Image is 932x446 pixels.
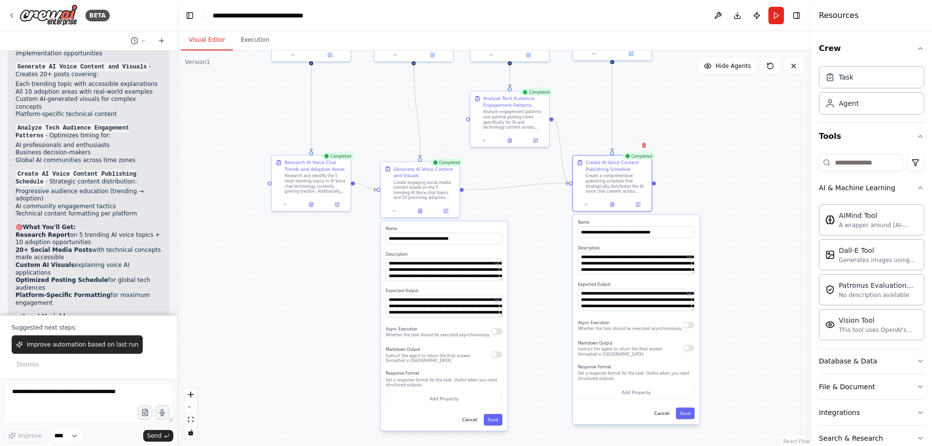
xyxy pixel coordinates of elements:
button: Open in side panel [525,137,547,145]
button: Open in editor [685,290,693,297]
div: Analyze Tech Audience Engagement Patterns [483,96,545,108]
button: Hide Agents [698,58,757,74]
g: Edge from 6d56eb4e-ada4-4c76-b558-0ca9a0f08993 to 3d00ec39-2c49-4ce4-bb29-c2b89b9378c8 [411,65,423,158]
li: AI professionals and enthusiasts [16,142,162,149]
div: React Flow controls [184,388,197,439]
div: Database & Data [819,356,877,366]
li: with technical concepts made accessible [16,247,162,262]
button: Add Property [578,385,695,400]
button: Improve [4,429,46,442]
label: Response Format [578,364,695,370]
div: Research AI Voice Chat Trends and Adoption Areas [284,159,347,172]
label: Name [386,226,502,231]
li: Each trending topic with accessible explanations [16,81,162,88]
button: Open in side panel [613,50,649,58]
button: Open in side panel [510,51,547,59]
button: View output [406,207,433,215]
li: Custom AI-generated visuals for complex concepts [16,96,162,111]
button: Add Property [386,392,502,406]
button: Dismiss [12,358,44,371]
button: Open in side panel [415,51,451,59]
div: AI & Machine Learning [819,200,924,348]
div: Research and identify the 5 most trending topics in AI Voice chat technology currently gaining tr... [284,173,347,194]
div: Create AI Voice Content Publishing Schedule [585,159,648,172]
p: Instruct the agent to return the final answer formatted in [GEOGRAPHIC_DATA] [386,353,491,363]
img: AIMindTool [825,215,835,225]
img: VisionTool [825,320,835,330]
button: Delete node [638,139,650,151]
p: Set a response format for the task. Useful when you need structured outputs. [386,378,502,388]
code: Generate AI Voice Content and Visuals [16,63,149,71]
label: Name [578,220,695,225]
li: Platform-specific technical content [16,111,162,118]
p: - Strategic content distribution: [16,170,162,186]
li: Global AI communities across time zones [16,157,162,165]
button: Open in editor [493,296,501,304]
button: Cancel [458,414,481,426]
li: AI community engagement tactics [16,203,162,211]
span: Send [147,432,162,440]
button: Save [676,408,695,419]
img: Logo [19,4,78,26]
button: Switch to previous chat [127,35,150,47]
span: Improve [18,432,42,440]
div: Task [839,72,853,82]
div: Generate AI Voice Content and Visuals [394,166,456,179]
div: CompletedGenerate AI Voice Content and VisualsCreate engaging social media content based on the 5... [380,161,460,218]
div: CompletedResearch AI Voice Chat Trends and Adoption AreasResearch and identify the 5 most trendin... [271,155,351,212]
span: Markdown Output [386,347,420,352]
div: A wrapper around [AI-Minds]([URL][DOMAIN_NAME]). Useful for when you need answers to questions fr... [839,221,918,229]
li: explaining voice AI applications [16,262,162,277]
button: fit view [184,413,197,426]
img: PatronusEvalTool [825,285,835,295]
div: Agent [839,99,859,108]
button: Crew [819,35,924,62]
span: Markdown Output [578,341,613,346]
div: Patronus Evaluation Tool [839,281,918,290]
div: Dall-E Tool [839,246,918,255]
button: Click to speak your automation idea [155,405,169,420]
button: Visual Editor [181,30,233,50]
h2: 🎯 [16,224,162,231]
div: Create engaging social media content based on the 5 trending AI Voice chat topics and 10 promisin... [394,180,456,200]
span: Hide Agents [716,62,751,70]
li: Technical content formatting per platform [16,210,162,218]
p: Set a response format for the task. Useful when you need structured outputs. [578,371,695,381]
p: Suggested next steps: [12,324,166,331]
nav: breadcrumb [213,11,322,20]
label: Response Format [386,371,502,377]
p: - Creates 20+ posts covering: [16,63,162,79]
g: Edge from ef10902c-ccc1-4e09-abb3-ad364d0b44d4 to 1c78dbe8-26b5-4b47-9c5f-89af917e10c2 [507,65,513,87]
label: Description [386,252,502,257]
button: View output [496,137,523,145]
div: Analyze engagement patterns and optimal posting times specifically for AI and technology content ... [483,110,545,130]
g: Edge from 23a927b7-2e3c-406f-b848-1c6b6e627140 to 28d2cc59-aa9f-48f6-a8af-1a5841013e45 [308,65,314,151]
p: Whether the task should be executed asynchronously. [578,326,682,331]
label: Expected Output [386,288,502,294]
button: Database & Data [819,348,924,374]
li: on 5 trending AI voice topics + 10 adoption opportunities [16,231,162,247]
div: Completed [520,88,552,96]
span: Async Execution [386,327,417,331]
img: DallETool [825,250,835,260]
h2: 📊 [16,313,162,321]
strong: Platform-Specific Formatting [16,292,111,298]
strong: What You'll Get: [23,224,76,231]
button: AI & Machine Learning [819,175,924,200]
button: Open in side panel [627,201,649,209]
button: Cancel [650,408,673,419]
button: View output [298,201,325,209]
button: Tools [819,123,924,150]
h4: Resources [819,10,859,21]
div: Completed [321,152,354,160]
button: Send [143,430,173,442]
p: Whether the task should be executed asynchronously. [386,332,490,338]
div: Version 1 [185,58,210,66]
g: Edge from 1c78dbe8-26b5-4b47-9c5f-89af917e10c2 to 01daec57-fa44-4df5-b4d0-10f38519330d [553,116,569,186]
button: Open in side panel [435,207,457,215]
strong: Input Variables: [23,313,75,320]
button: Open in side panel [326,201,348,209]
g: Edge from 3d00ec39-2c49-4ce4-bb29-c2b89b9378c8 to 01daec57-fa44-4df5-b4d0-10f38519330d [464,180,568,193]
strong: 20+ Social Media Posts [16,247,92,253]
button: Upload files [138,405,152,420]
